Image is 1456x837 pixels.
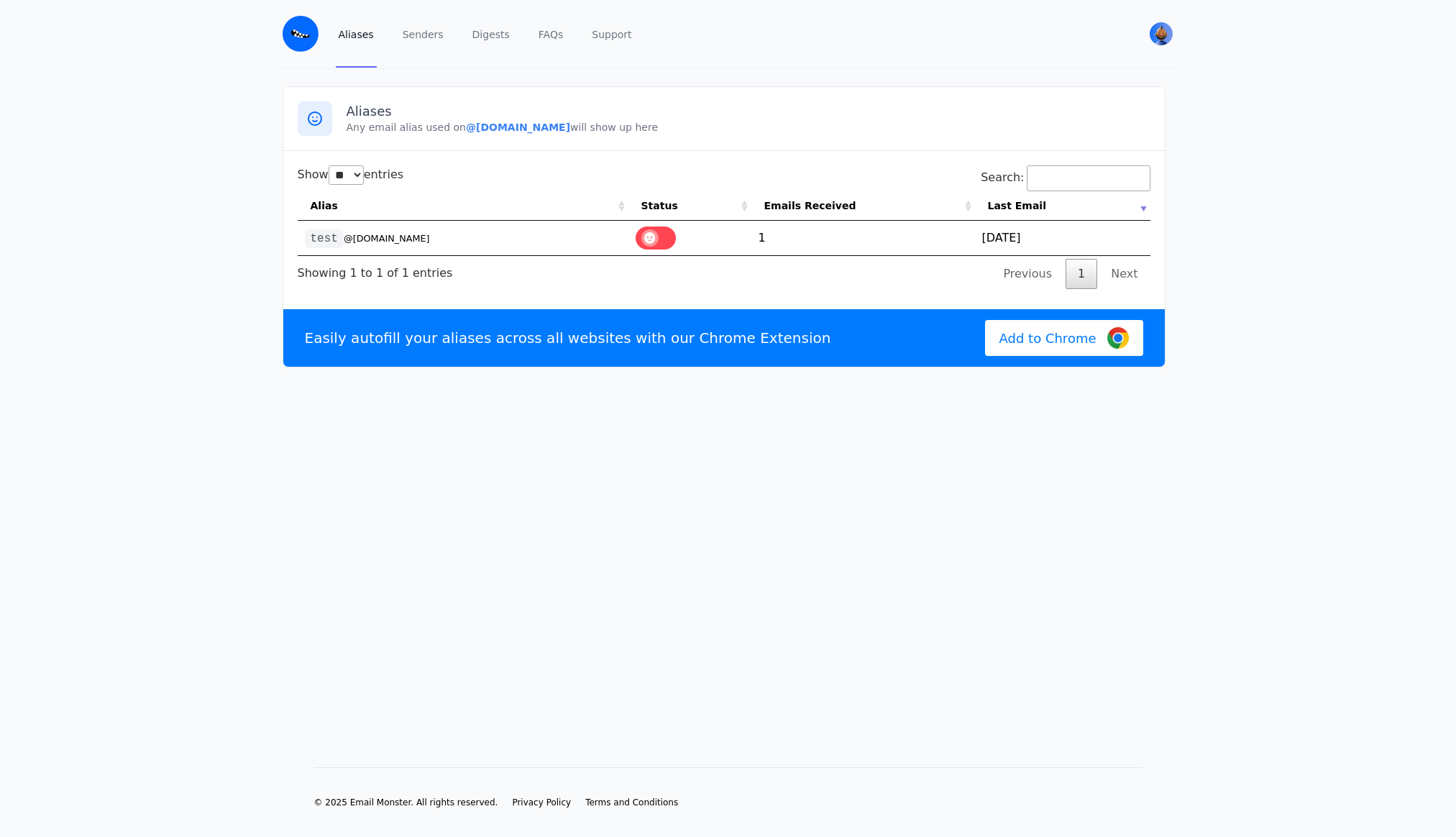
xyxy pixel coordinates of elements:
select: Showentries [329,165,364,185]
p: Any email alias used on will show up here [347,120,1150,134]
span: Add to Chrome [999,329,1096,348]
td: [DATE] [975,221,1150,255]
a: Terms and Conditions [585,797,678,808]
a: 1 [1066,259,1097,289]
th: Status: activate to sort column ascending [628,191,751,221]
th: Emails Received: activate to sort column ascending [751,191,975,221]
b: @[DOMAIN_NAME] [466,122,570,133]
a: Previous [991,259,1064,289]
a: Add to Chrome [985,320,1143,356]
input: Search: [1027,165,1150,191]
a: Privacy Policy [512,797,571,808]
img: Email Monster [283,16,319,52]
img: Zeke's Avatar [1150,22,1173,45]
a: Next [1099,259,1150,289]
th: Last Email: activate to sort column ascending [975,191,1150,221]
img: Google Chrome Logo [1107,327,1129,349]
button: User menu [1148,21,1174,47]
div: Showing 1 to 1 of 1 entries [298,256,453,282]
small: @[DOMAIN_NAME] [344,233,430,244]
label: Show entries [298,168,404,181]
th: Alias: activate to sort column ascending [298,191,628,221]
label: Search: [981,170,1150,184]
td: 1 [751,221,975,255]
p: Easily autofill your aliases across all websites with our Chrome Extension [305,328,831,348]
li: © 2025 Email Monster. All rights reserved. [314,797,498,808]
h3: Aliases [347,103,1150,120]
code: test [305,229,344,248]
